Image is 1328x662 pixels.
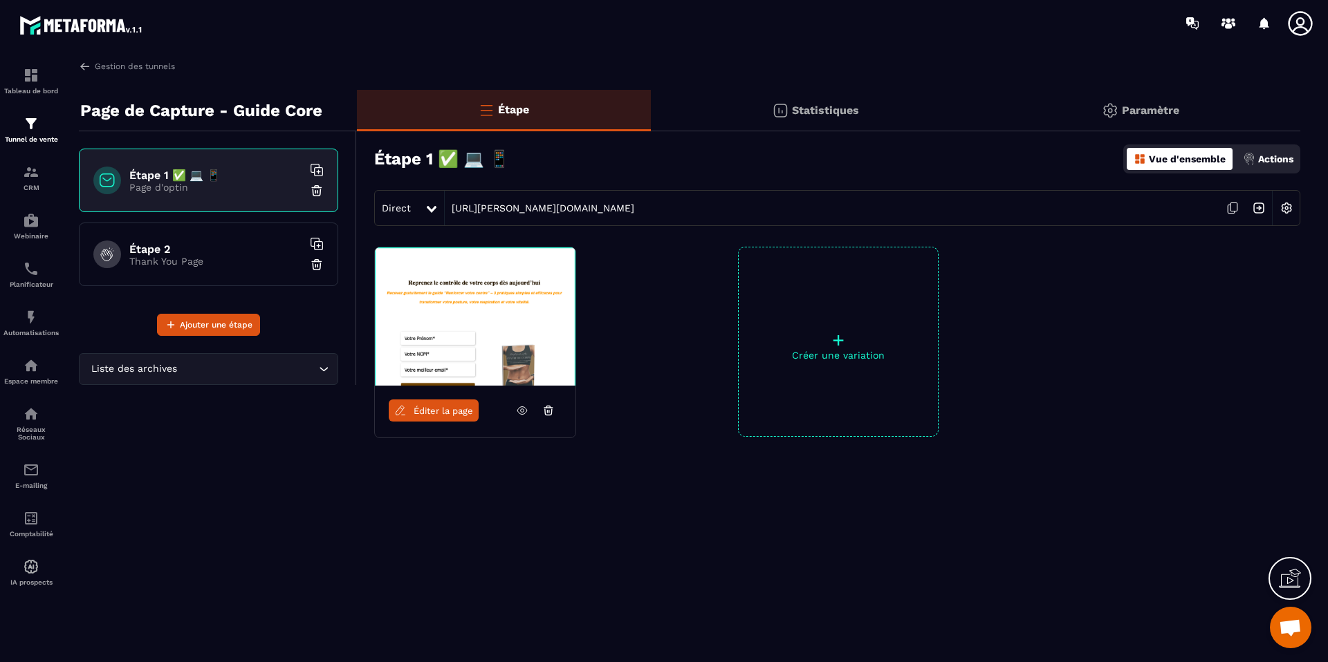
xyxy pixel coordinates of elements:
p: Étape [498,103,529,116]
img: arrow-next.bcc2205e.svg [1246,195,1272,221]
img: formation [23,164,39,180]
img: bars-o.4a397970.svg [478,102,495,118]
a: Gestion des tunnels [79,60,175,73]
a: accountantaccountantComptabilité [3,500,59,548]
a: automationsautomationsAutomatisations [3,299,59,347]
p: Statistiques [792,104,859,117]
p: Vue d'ensemble [1149,153,1226,164]
img: email [23,462,39,478]
p: Espace membre [3,377,59,385]
a: Ouvrir le chat [1270,607,1311,648]
button: Ajouter une étape [157,314,260,336]
span: Éditer la page [414,406,473,416]
p: Planificateur [3,281,59,288]
img: formation [23,115,39,132]
p: Page de Capture - Guide Core [80,97,322,124]
p: E-mailing [3,482,59,489]
p: Tableau de bord [3,87,59,95]
a: social-networksocial-networkRéseaux Sociaux [3,395,59,451]
img: social-network [23,406,39,422]
a: formationformationTableau de bord [3,57,59,105]
img: scheduler [23,261,39,277]
img: trash [310,258,324,272]
p: Page d'optin [129,182,302,193]
img: stats.20deebd0.svg [772,102,788,119]
img: accountant [23,510,39,527]
img: setting-w.858f3a88.svg [1273,195,1300,221]
img: automations [23,309,39,325]
span: Ajouter une étape [180,318,252,332]
img: automations [23,357,39,374]
p: Automatisations [3,329,59,337]
img: arrow [79,60,91,73]
span: Liste des archives [88,361,180,377]
img: trash [310,184,324,198]
a: formationformationTunnel de vente [3,105,59,153]
p: Webinaire [3,232,59,240]
img: actions.d6e523a2.png [1243,153,1255,165]
span: Direct [382,202,411,214]
a: schedulerschedulerPlanificateur [3,250,59,299]
p: Créer une variation [739,350,938,361]
p: Comptabilité [3,530,59,538]
a: [URL][PERSON_NAME][DOMAIN_NAME] [445,202,634,214]
img: logo [19,12,144,37]
a: formationformationCRM [3,153,59,202]
p: CRM [3,184,59,191]
p: Actions [1258,153,1293,164]
div: Search for option [79,353,338,385]
img: dashboard-orange.40269519.svg [1134,153,1146,165]
p: + [739,330,938,350]
a: emailemailE-mailing [3,451,59,500]
img: automations [23,212,39,229]
img: setting-gr.5f69749f.svg [1102,102,1118,119]
p: IA prospects [3,578,59,586]
h6: Étape 1 ✅ 💻 📱 [129,169,302,182]
p: Tunnel de vente [3,135,59,143]
h6: Étape 2 [129,243,302,256]
input: Search for option [180,361,315,377]
a: Éditer la page [389,399,479,422]
a: automationsautomationsEspace membre [3,347,59,395]
img: formation [23,67,39,84]
p: Réseaux Sociaux [3,426,59,441]
a: automationsautomationsWebinaire [3,202,59,250]
img: image [375,247,575,386]
p: Thank You Page [129,256,302,267]
p: Paramètre [1122,104,1179,117]
h3: Étape 1 ✅ 💻 📱 [374,149,510,169]
img: automations [23,558,39,575]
